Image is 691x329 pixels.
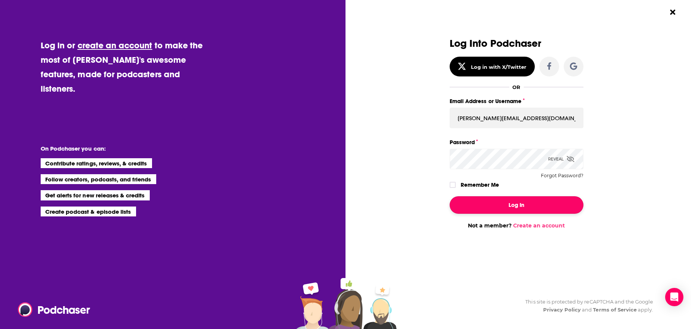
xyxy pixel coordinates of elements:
button: Log In [450,196,583,214]
label: Email Address or Username [450,96,583,106]
button: Log in with X/Twitter [450,57,535,76]
div: This site is protected by reCAPTCHA and the Google and apply. [519,298,653,314]
label: Remember Me [461,180,499,190]
a: Privacy Policy [543,307,581,313]
li: Get alerts for new releases & credits [41,190,150,200]
button: Close Button [666,5,680,19]
a: Create an account [513,222,565,229]
a: Terms of Service [593,307,637,313]
div: Reveal [548,149,574,169]
img: Podchaser - Follow, Share and Rate Podcasts [18,302,91,317]
li: Create podcast & episode lists [41,207,136,216]
div: Open Intercom Messenger [665,288,683,306]
label: Password [450,137,583,147]
h3: Log Into Podchaser [450,38,583,49]
div: Not a member? [450,222,583,229]
div: Log in with X/Twitter [471,64,527,70]
li: Contribute ratings, reviews, & credits [41,158,152,168]
div: OR [512,84,520,90]
button: Forgot Password? [541,173,583,178]
input: Email Address or Username [450,108,583,128]
li: On Podchaser you can: [41,145,193,152]
a: Podchaser - Follow, Share and Rate Podcasts [18,302,85,317]
a: create an account [78,40,152,51]
li: Follow creators, podcasts, and friends [41,174,157,184]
